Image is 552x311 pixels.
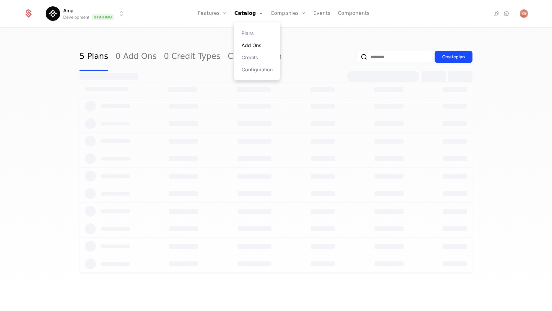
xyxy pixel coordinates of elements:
[520,9,528,18] button: Open user button
[242,54,273,61] a: Credits
[493,10,500,17] a: Integrations
[242,42,273,49] a: Add Ons
[228,43,282,71] a: Configuration
[242,30,273,37] a: Plans
[164,43,220,71] a: 0 Credit Types
[115,43,157,71] a: 0 Add Ons
[63,14,89,20] div: Development
[435,51,472,63] button: Createplan
[46,6,60,21] img: Airia
[63,7,73,14] span: Airia
[442,54,465,60] div: Create plan
[92,14,114,20] span: Staging
[47,7,125,20] button: Select environment
[503,10,510,17] a: Settings
[80,43,108,71] a: 5 Plans
[520,9,528,18] img: Katrina Reddy
[242,66,273,73] a: Configuration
